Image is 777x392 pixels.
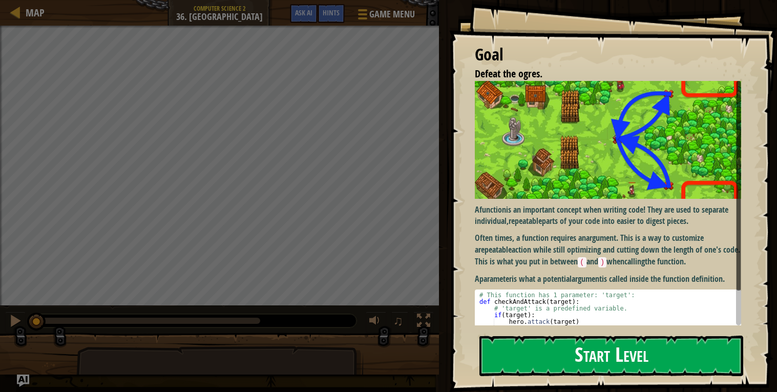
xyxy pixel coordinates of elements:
strong: parameter [479,273,512,284]
button: Ctrl + P: Pause [5,312,26,333]
strong: repeatable [509,215,542,226]
span: Map [26,6,45,19]
strong: repeatable [478,244,512,255]
strong: argument [572,273,602,284]
span: Ask AI [295,8,312,17]
span: Defeat the ogres. [475,67,542,80]
span: Hints [323,8,340,17]
p: A is an important concept when writing code! They are used to separate individual, parts of your ... [475,204,741,228]
button: Ask AI [17,375,29,387]
code: ) [598,257,607,267]
strong: function [479,204,506,215]
strong: argument [586,232,616,243]
code: ( [578,257,586,267]
li: Defeat the ogres. [462,67,739,81]
div: Goal [475,43,741,67]
img: Backwoods fork [475,81,741,198]
button: Start Level [479,336,743,376]
button: Adjust volume [366,312,386,333]
p: A is what a potential is called inside the function definition. [475,273,741,285]
button: Ask AI [290,4,318,23]
span: ♫ [393,313,404,328]
button: Toggle fullscreen [413,312,434,333]
button: ♫ [391,312,409,333]
strong: calling [624,256,645,267]
a: Map [20,6,45,19]
button: Game Menu [350,4,421,28]
p: Often times, a function requires an . This is a way to customize a action while still optimizing ... [475,232,741,267]
span: Game Menu [369,8,415,21]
